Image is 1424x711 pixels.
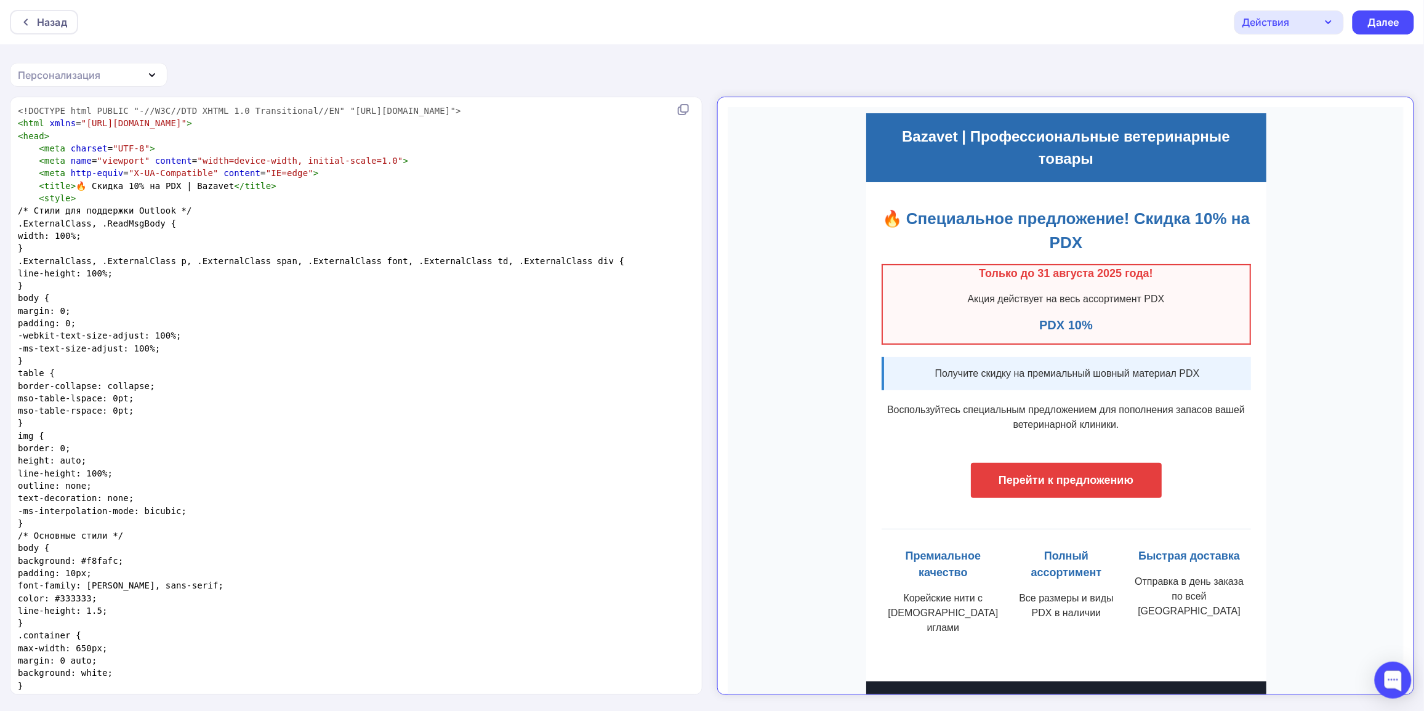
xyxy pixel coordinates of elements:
div: Действия [1242,15,1290,30]
h1: 🔥 Специальное предложение! Скидка 10% на PDX [154,100,523,148]
div: Далее [1367,15,1399,30]
span: mso-table-rspace: 0pt; [18,406,134,416]
span: </ [234,181,244,191]
div: Полный ассортимент [283,441,394,474]
span: font-family: [PERSON_NAME], sans-serif; [18,580,223,590]
span: /* Основные стили */ [18,531,123,540]
div: PDX 10% [155,209,522,227]
button: Действия [1234,10,1344,34]
span: } [18,356,23,366]
div: Получите скидку на премиальный шовный материал PDX [154,250,523,283]
p: Все размеры и виды PDX в наличии [283,484,394,513]
span: > [44,131,50,141]
span: padding: 10px; [18,568,92,578]
span: name [71,156,92,166]
span: } [18,418,23,428]
span: .header { [18,693,65,703]
div: Быстрая доставка [406,441,517,457]
span: html [23,118,44,128]
span: content [155,156,192,166]
span: /* Стили для поддержки Outlook */ [18,206,192,215]
span: -ms-text-size-adjust: 100%; [18,343,160,353]
span: .ExternalClass, .ReadMsgBody { [18,219,176,228]
span: -ms-interpolation-mode: bicubic; [18,506,187,516]
span: -webkit-text-size-adjust: 100%; [18,331,182,340]
span: } [18,243,23,253]
span: "X-UA-Compatible" [129,168,219,178]
span: <!DOCTYPE html PUBLIC "-//W3C//DTD XHTML 1.0 Transitional//EN" "[URL][DOMAIN_NAME]"> [18,106,461,116]
span: mso-table-lspace: 0pt; [18,393,134,403]
span: title [44,181,71,191]
span: > [313,168,319,178]
span: "UTF-8" [113,143,150,153]
span: style [44,193,71,203]
span: > [271,181,276,191]
span: table { [18,368,55,378]
span: < [39,143,44,153]
span: > [71,181,76,191]
span: width: 100%; [18,231,81,241]
span: } [18,618,23,628]
span: padding: 0; [18,318,76,328]
span: > [403,156,409,166]
span: body { [18,293,50,303]
span: head [23,131,44,141]
div: Персонализация [18,68,100,82]
span: "viewport" [97,156,150,166]
span: > [150,143,155,153]
span: "[URL][DOMAIN_NAME]" [81,118,187,128]
p: Корейские нити с [DEMOGRAPHIC_DATA] иглами [160,484,272,528]
span: < [18,118,23,128]
p: Воспользуйтесь специальным предложением для пополнения запасов вашей ветеринарной клиники. [154,295,523,325]
span: .ExternalClass, .ExternalClass p, .ExternalClass span, .ExternalClass font, .ExternalClass td, .E... [18,256,625,266]
span: < [39,156,44,166]
span: line-height: 100%; [18,468,113,478]
span: "IE=edge" [266,168,313,178]
span: 🔥 Скидка 10% на PDX | Bazavet [18,181,276,191]
span: text-decoration: none; [18,493,134,503]
span: xmlns [49,118,76,128]
span: .container { [18,630,81,640]
span: = [18,118,192,128]
span: border-collapse: collapse; [18,381,155,391]
span: } [18,281,23,291]
span: background: #f8fafc; [18,556,123,566]
span: meta [44,143,65,153]
span: < [18,131,23,141]
div: Только до 31 августа 2025 года! [155,158,522,175]
span: background: white; [18,668,113,678]
span: img { [18,431,44,441]
span: "width=device-width, initial-scale=1.0" [197,156,403,166]
div: Премиальное качество [160,441,272,474]
span: height: auto; [18,456,87,465]
span: max-width: 650px; [18,643,108,653]
p: Акция действует на весь ассортимент PDX [155,185,522,199]
span: content [223,168,260,178]
span: color: #333333; [18,593,97,603]
span: = = [18,168,319,178]
span: = = [18,156,408,166]
span: = [18,143,155,153]
button: Персонализация [10,63,167,87]
div: Назад [37,15,67,30]
span: margin: 0; [18,306,71,316]
span: border: 0; [18,443,71,453]
span: meta [44,168,65,178]
span: meta [44,156,65,166]
span: < [39,168,44,178]
span: } [18,518,23,528]
span: outline: none; [18,481,92,491]
span: } [18,681,23,691]
span: line-height: 100%; [18,268,113,278]
p: Отправка в день заказа по всей [GEOGRAPHIC_DATA] [406,467,517,512]
span: margin: 0 auto; [18,656,97,665]
span: body { [18,543,50,553]
span: < [39,181,44,191]
span: title [245,181,272,191]
span: > [187,118,192,128]
td: Bazavet | Профессиональные ветеринарные товары [139,6,539,75]
span: > [71,193,76,203]
span: http-equiv [71,168,124,178]
span: line-height: 1.5; [18,606,108,616]
span: charset [71,143,108,153]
